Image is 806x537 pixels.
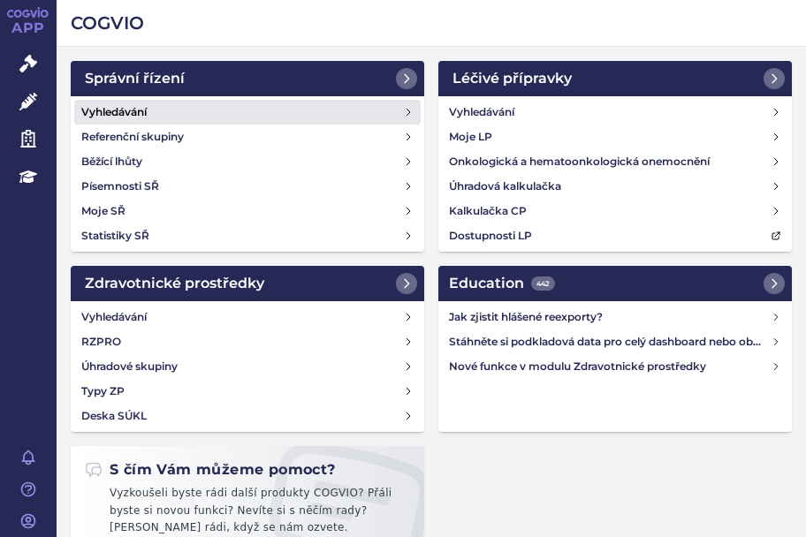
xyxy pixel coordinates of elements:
[442,199,788,223] a: Kalkulačka CP
[81,358,178,375] h4: Úhradové skupiny
[74,223,421,248] a: Statistiky SŘ
[438,266,792,301] a: Education442
[81,128,184,146] h4: Referenční skupiny
[74,379,421,404] a: Typy ZP
[71,266,424,301] a: Zdravotnické prostředky
[74,100,421,125] a: Vyhledávání
[81,308,147,326] h4: Vyhledávání
[442,329,788,354] a: Stáhněte si podkladová data pro celý dashboard nebo obrázek grafu v COGVIO App modulu Analytics
[74,149,421,174] a: Běžící lhůty
[449,273,555,294] h2: Education
[449,178,561,195] h4: Úhradová kalkulačka
[442,149,788,174] a: Onkologická a hematoonkologická onemocnění
[449,153,710,170] h4: Onkologická a hematoonkologická onemocnění
[452,68,572,89] h2: Léčivé přípravky
[74,174,421,199] a: Písemnosti SŘ
[81,178,159,195] h4: Písemnosti SŘ
[74,199,421,223] a: Moje SŘ
[442,223,788,248] a: Dostupnosti LP
[438,61,792,96] a: Léčivé přípravky
[449,333,771,351] h4: Stáhněte si podkladová data pro celý dashboard nebo obrázek grafu v COGVIO App modulu Analytics
[449,227,532,245] h4: Dostupnosti LP
[442,305,788,329] a: Jak zjistit hlášené reexporty?
[449,128,492,146] h4: Moje LP
[442,125,788,149] a: Moje LP
[81,202,125,220] h4: Moje SŘ
[71,11,792,35] h2: COGVIO
[71,61,424,96] a: Správní řízení
[81,407,147,425] h4: Deska SÚKL
[85,460,336,480] h2: S čím Vám můžeme pomoct?
[74,125,421,149] a: Referenční skupiny
[81,333,121,351] h4: RZPRO
[74,354,421,379] a: Úhradové skupiny
[442,100,788,125] a: Vyhledávání
[449,358,771,375] h4: Nové funkce v modulu Zdravotnické prostředky
[74,329,421,354] a: RZPRO
[442,354,788,379] a: Nové funkce v modulu Zdravotnické prostředky
[81,227,149,245] h4: Statistiky SŘ
[449,103,514,121] h4: Vyhledávání
[74,305,421,329] a: Vyhledávání
[449,202,527,220] h4: Kalkulačka CP
[81,382,125,400] h4: Typy ZP
[531,276,555,291] span: 442
[85,68,185,89] h2: Správní řízení
[74,404,421,428] a: Deska SÚKL
[81,153,142,170] h4: Běžící lhůty
[85,273,264,294] h2: Zdravotnické prostředky
[81,103,147,121] h4: Vyhledávání
[449,308,771,326] h4: Jak zjistit hlášené reexporty?
[442,174,788,199] a: Úhradová kalkulačka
